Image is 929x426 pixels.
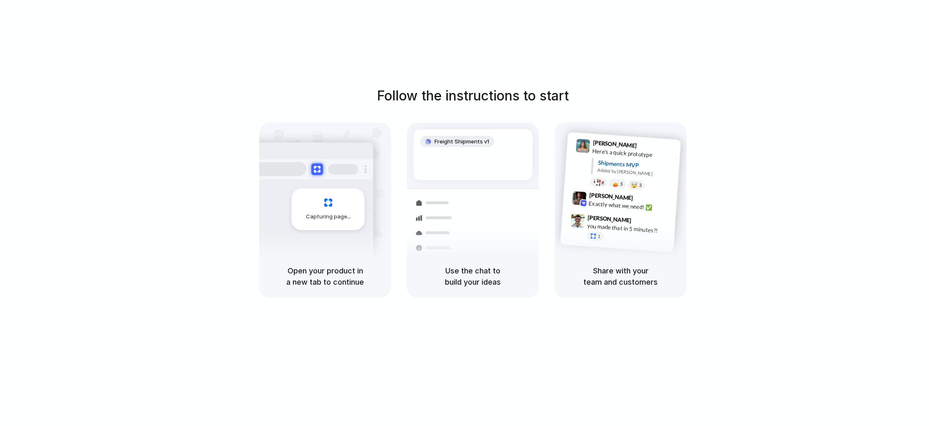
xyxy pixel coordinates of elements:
span: [PERSON_NAME] [593,138,637,150]
span: 9:41 AM [639,142,656,152]
div: Added by [PERSON_NAME] [597,167,674,179]
div: you made that in 5 minutes?! [587,221,670,236]
span: 1 [598,234,601,239]
span: 5 [620,182,623,186]
span: 3 [639,183,642,188]
div: Exactly what we need! ✅ [588,199,672,213]
div: Here's a quick prototype [592,147,676,161]
h1: Follow the instructions to start [377,86,569,106]
span: 8 [601,180,604,185]
span: Freight Shipments v1 [434,138,489,146]
h5: Use the chat to build your ideas [417,265,529,288]
div: Shipments MVP [598,158,675,172]
span: Capturing page [306,213,352,221]
h5: Share with your team and customers [565,265,677,288]
h5: Open your product in a new tab to continue [269,265,381,288]
span: [PERSON_NAME] [589,190,633,203]
div: 🤯 [631,182,638,188]
span: [PERSON_NAME] [588,213,632,225]
span: 9:47 AM [634,217,651,227]
span: 9:42 AM [636,194,653,204]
